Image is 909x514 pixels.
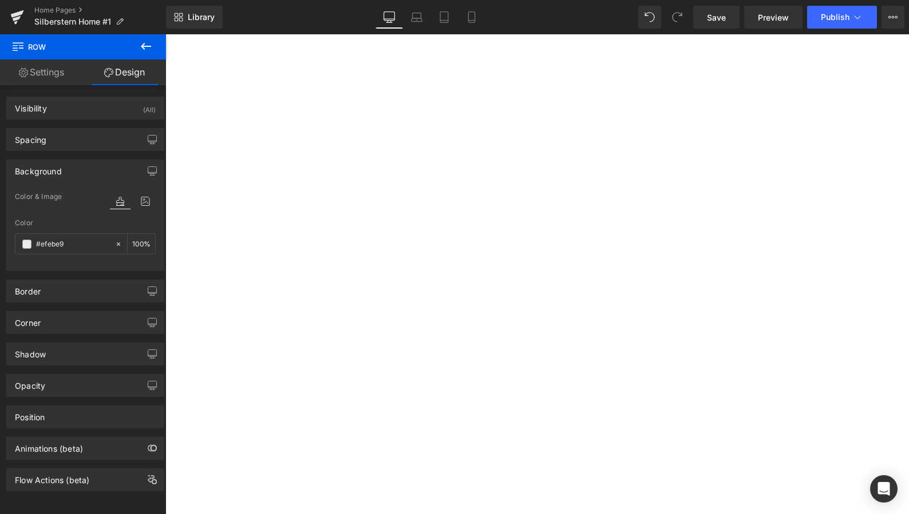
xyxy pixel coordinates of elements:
[188,12,215,22] span: Library
[15,160,62,176] div: Background
[15,437,83,453] div: Animations (beta)
[403,6,430,29] a: Laptop
[143,97,156,116] div: (All)
[166,6,223,29] a: New Library
[34,17,111,26] span: Silberstern Home #1
[83,59,166,85] a: Design
[870,475,898,503] div: Open Intercom Messenger
[638,6,661,29] button: Undo
[807,6,877,29] button: Publish
[882,6,904,29] button: More
[15,343,46,359] div: Shadow
[15,280,41,296] div: Border
[458,6,485,29] a: Mobile
[34,6,166,15] a: Home Pages
[15,406,45,422] div: Position
[128,234,155,254] div: %
[15,374,45,391] div: Opacity
[15,219,156,227] div: Color
[744,6,803,29] a: Preview
[15,97,47,113] div: Visibility
[15,469,89,485] div: Flow Actions (beta)
[376,6,403,29] a: Desktop
[36,238,109,250] input: Color
[11,34,126,59] span: Row
[758,11,789,23] span: Preview
[15,312,41,328] div: Corner
[666,6,689,29] button: Redo
[821,13,849,22] span: Publish
[707,11,726,23] span: Save
[430,6,458,29] a: Tablet
[15,193,62,201] span: Color & Image
[15,129,46,145] div: Spacing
